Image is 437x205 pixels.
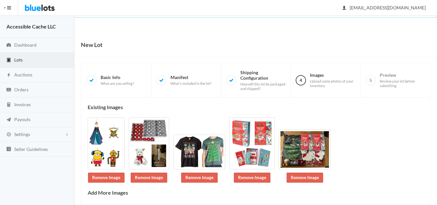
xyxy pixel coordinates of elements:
[380,79,425,88] span: Review your lot before submitting
[240,82,286,91] span: How will this lot be packaged and shipped?
[5,42,12,49] ion-icon: speedometer
[380,72,425,88] span: Preview
[366,75,376,85] span: 5
[14,87,28,92] span: Orders
[5,57,12,63] ion-icon: clipboard
[170,74,211,86] span: Manifest
[131,173,167,183] a: Remove Image
[88,104,424,110] h4: Existing Images
[14,72,32,77] span: Auctions
[14,102,31,107] span: Invoices
[101,81,134,86] span: What are you selling?
[14,42,37,48] span: Dashboard
[5,72,12,78] ion-icon: flash
[6,23,56,29] strong: Accessible Cache LLC
[101,74,134,86] span: Basic Info
[310,79,355,88] span: Upload some photos of your inventory
[343,5,426,10] span: [EMAIL_ADDRESS][DOMAIN_NAME]
[341,5,347,11] ion-icon: person
[129,118,169,169] img: c44cb19f-cbe4-46c8-821b-152c15998bcb-1733266214.jpg
[170,81,211,86] span: What's included in the lot?
[5,117,12,123] ion-icon: paper plane
[5,132,12,138] ion-icon: cog
[81,40,103,50] h1: New Lot
[310,72,355,88] span: Images
[14,57,23,63] span: Lots
[279,130,331,169] img: 7b0ab2f3-cb13-45d1-a317-45c5c9aa8fb9-1733281570.jpeg
[14,146,48,152] span: Seller Guidelines
[181,173,218,183] a: Remove Image
[287,173,323,183] a: Remove Image
[88,190,424,196] h4: Add More Images
[240,70,286,91] span: Shipping Configuration
[5,87,12,93] ion-icon: cash
[234,173,270,183] a: Remove Image
[5,146,12,153] ion-icon: list box
[88,173,125,183] a: Remove Image
[173,135,225,169] img: 91df6ead-f397-4044-bc1c-c5bd931e2be8-1733266215.jpg
[5,102,12,108] ion-icon: calculator
[88,118,125,169] img: 3b814454-b582-4006-95f9-10553f0ed421-1733266213.jpg
[14,117,30,122] span: Payouts
[296,75,306,85] span: 4
[229,118,275,169] img: cad7af8a-4269-4900-88d0-296f16ac1071-1733266215.jpg
[14,131,30,137] span: Settings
